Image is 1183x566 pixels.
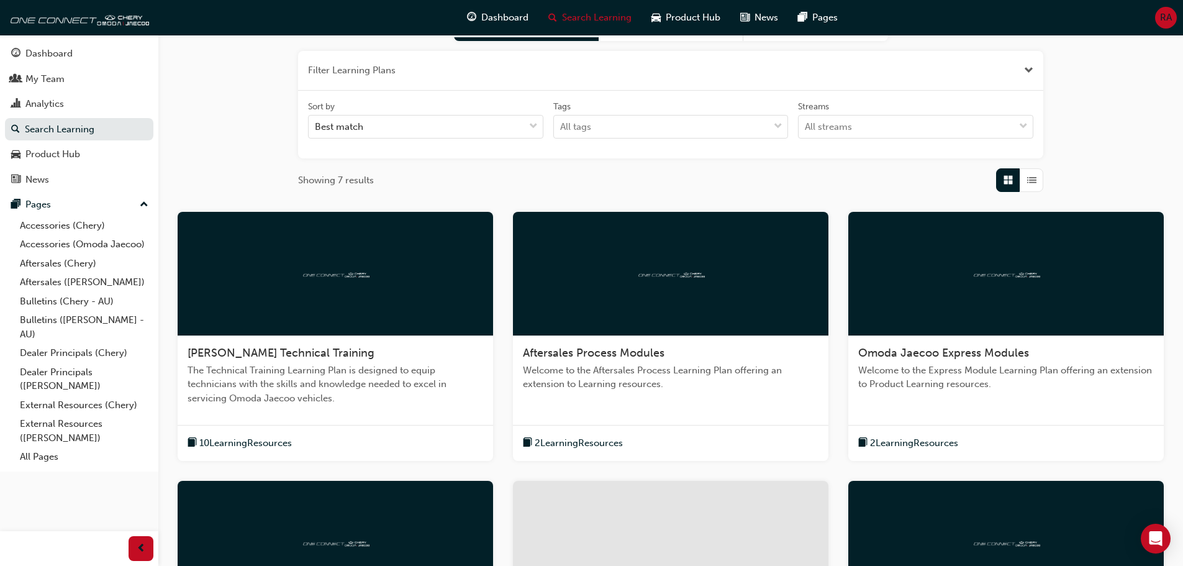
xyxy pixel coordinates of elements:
a: pages-iconPages [788,5,848,30]
span: down-icon [1019,119,1028,135]
button: Pages [5,193,153,216]
span: RA [1160,11,1172,25]
label: tagOptions [553,101,789,139]
a: search-iconSearch Learning [538,5,641,30]
span: Grid [1004,173,1013,188]
span: car-icon [651,10,661,25]
span: Search Learning [562,11,632,25]
span: Product Hub [666,11,720,25]
span: 10 Learning Resources [199,436,292,450]
span: news-icon [740,10,750,25]
span: Omoda Jaecoo Express Modules [858,346,1029,360]
div: All tags [560,120,591,134]
span: 2 Learning Resources [535,436,623,450]
span: Showing 7 results [298,173,374,188]
div: Streams [798,101,829,113]
div: Tags [553,101,571,113]
a: News [5,168,153,191]
span: chart-icon [11,99,20,110]
a: All Pages [15,447,153,467]
a: car-iconProduct Hub [641,5,730,30]
span: people-icon [11,74,20,85]
button: book-icon2LearningResources [523,436,623,451]
a: Search Learning [5,118,153,141]
div: Sort by [308,101,335,113]
div: All streams [805,120,852,134]
span: pages-icon [11,199,20,211]
button: RA [1155,7,1177,29]
span: news-icon [11,175,20,186]
a: oneconnectAftersales Process ModulesWelcome to the Aftersales Process Learning Plan offering an e... [513,212,828,461]
span: Dashboard [481,11,528,25]
a: External Resources (Chery) [15,396,153,415]
span: pages-icon [798,10,807,25]
span: down-icon [774,119,782,135]
a: Analytics [5,93,153,116]
div: Best match [315,120,363,134]
a: Bulletins (Chery - AU) [15,292,153,311]
span: Pages [812,11,838,25]
img: oneconnect [6,5,149,30]
span: [PERSON_NAME] Technical Training [188,346,374,360]
div: Analytics [25,97,64,111]
span: Welcome to the Aftersales Process Learning Plan offering an extension to Learning resources. [523,363,818,391]
span: guage-icon [467,10,476,25]
span: book-icon [188,436,197,451]
span: search-icon [11,124,20,135]
a: My Team [5,68,153,91]
a: news-iconNews [730,5,788,30]
span: car-icon [11,149,20,160]
span: News [755,11,778,25]
button: book-icon10LearningResources [188,436,292,451]
div: Open Intercom Messenger [1141,524,1171,554]
span: book-icon [858,436,868,451]
a: oneconnectOmoda Jaecoo Express ModulesWelcome to the Express Module Learning Plan offering an ext... [848,212,1164,461]
div: My Team [25,72,65,86]
img: oneconnect [972,268,1040,280]
a: Dashboard [5,42,153,65]
img: oneconnect [972,536,1040,548]
span: List [1027,173,1036,188]
span: guage-icon [11,48,20,60]
span: book-icon [523,436,532,451]
a: Accessories (Chery) [15,216,153,235]
a: Aftersales (Chery) [15,254,153,273]
a: Product Hub [5,143,153,166]
div: News [25,173,49,187]
span: up-icon [140,197,148,213]
span: down-icon [529,119,538,135]
a: guage-iconDashboard [457,5,538,30]
button: DashboardMy TeamAnalyticsSearch LearningProduct HubNews [5,40,153,193]
div: Pages [25,198,51,212]
span: The Technical Training Learning Plan is designed to equip technicians with the skills and knowled... [188,363,483,406]
div: Product Hub [25,147,80,162]
a: Aftersales ([PERSON_NAME]) [15,273,153,292]
a: External Resources ([PERSON_NAME]) [15,414,153,447]
a: Bulletins ([PERSON_NAME] - AU) [15,311,153,344]
img: oneconnect [301,268,369,280]
span: search-icon [548,10,557,25]
img: oneconnect [301,536,369,548]
a: oneconnect[PERSON_NAME] Technical TrainingThe Technical Training Learning Plan is designed to equ... [178,212,493,461]
button: Close the filter [1024,63,1033,78]
img: oneconnect [637,268,705,280]
a: Accessories (Omoda Jaecoo) [15,235,153,254]
span: 2 Learning Resources [870,436,958,450]
div: Dashboard [25,47,73,61]
a: Dealer Principals ([PERSON_NAME]) [15,363,153,396]
button: book-icon2LearningResources [858,436,958,451]
span: Welcome to the Express Module Learning Plan offering an extension to Product Learning resources. [858,363,1154,391]
span: Aftersales Process Modules [523,346,664,360]
span: prev-icon [137,541,146,557]
a: Dealer Principals (Chery) [15,344,153,363]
